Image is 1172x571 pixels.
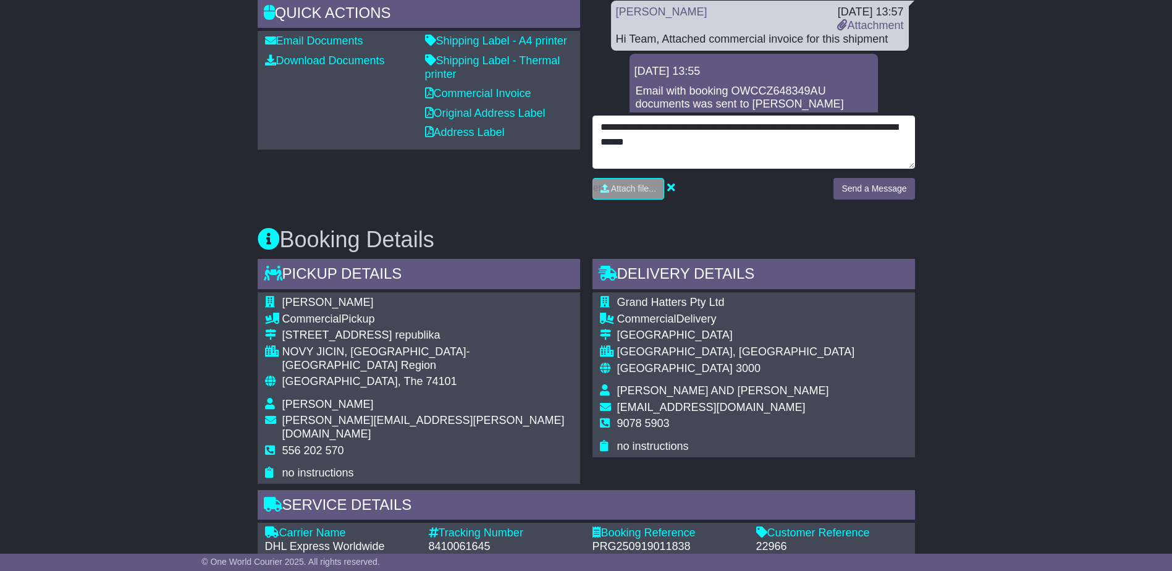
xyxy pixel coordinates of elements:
div: DHL Express Worldwide Import [265,540,416,567]
span: © One World Courier 2025. All rights reserved. [201,557,380,567]
a: Commercial Invoice [425,87,531,99]
div: Pickup [282,313,573,326]
span: [PERSON_NAME] [282,398,374,410]
div: 8410061645 [429,540,580,554]
h3: Booking Details [258,227,915,252]
div: Service Details [258,490,915,523]
div: Delivery [617,313,855,326]
div: Booking Reference [592,527,744,540]
div: Pickup Details [258,259,580,292]
span: [GEOGRAPHIC_DATA] [617,362,733,374]
span: [PERSON_NAME] [282,296,374,308]
span: [GEOGRAPHIC_DATA], The [282,375,423,387]
button: Send a Message [833,178,914,200]
p: Email with booking OWCCZ648349AU documents was sent to [PERSON_NAME][EMAIL_ADDRESS][PERSON_NAME][... [636,85,872,138]
div: PRG250919011838 [592,540,744,554]
span: 74101 [426,375,457,387]
div: Carrier Name [265,527,416,540]
div: [GEOGRAPHIC_DATA] [617,329,855,342]
span: no instructions [282,467,354,479]
span: [EMAIL_ADDRESS][DOMAIN_NAME] [617,401,806,413]
div: [DATE] 13:55 [634,65,873,78]
span: Commercial [617,313,677,325]
span: 556 202 570 [282,444,344,457]
a: Original Address Label [425,107,546,119]
span: [PERSON_NAME][EMAIL_ADDRESS][PERSON_NAME][DOMAIN_NAME] [282,414,565,440]
a: [PERSON_NAME] [616,6,707,18]
div: Customer Reference [756,527,908,540]
div: Hi Team, Attached commercial invoice for this shipment [616,33,904,46]
div: [GEOGRAPHIC_DATA], [GEOGRAPHIC_DATA] [617,345,855,359]
div: 22966 [756,540,908,554]
span: [PERSON_NAME] AND [PERSON_NAME] [617,384,829,397]
a: Download Documents [265,54,385,67]
span: Commercial [282,313,342,325]
span: 9078 5903 [617,417,670,429]
a: Email Documents [265,35,363,47]
div: NOVY JICIN, [GEOGRAPHIC_DATA]-[GEOGRAPHIC_DATA] Region [282,345,573,372]
div: Delivery Details [592,259,915,292]
div: [STREET_ADDRESS] republika [282,329,573,342]
div: [DATE] 13:57 [837,6,903,19]
a: Shipping Label - Thermal printer [425,54,560,80]
span: 3000 [736,362,761,374]
div: Tracking Number [429,527,580,540]
a: Address Label [425,126,505,138]
a: Shipping Label - A4 printer [425,35,567,47]
span: no instructions [617,440,689,452]
a: Attachment [837,19,903,32]
span: Grand Hatters Pty Ltd [617,296,725,308]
